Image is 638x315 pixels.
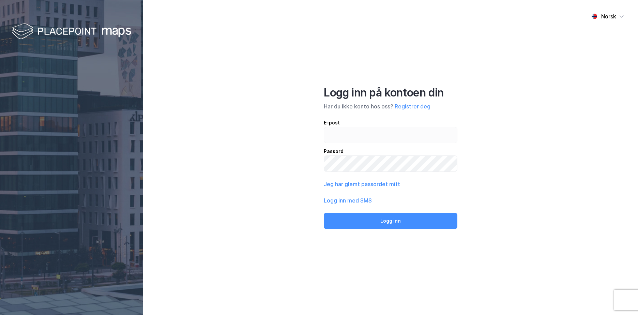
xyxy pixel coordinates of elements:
[324,102,457,110] div: Har du ikke konto hos oss?
[395,102,430,110] button: Registrer deg
[324,119,457,127] div: E-post
[324,147,457,155] div: Passord
[324,196,372,205] button: Logg inn med SMS
[324,86,457,100] div: Logg inn på kontoen din
[604,282,638,315] iframe: Chat Widget
[324,213,457,229] button: Logg inn
[324,180,400,188] button: Jeg har glemt passordet mitt
[12,22,131,42] img: logo-white.f07954bde2210d2a523dddb988cd2aa7.svg
[601,12,616,20] div: Norsk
